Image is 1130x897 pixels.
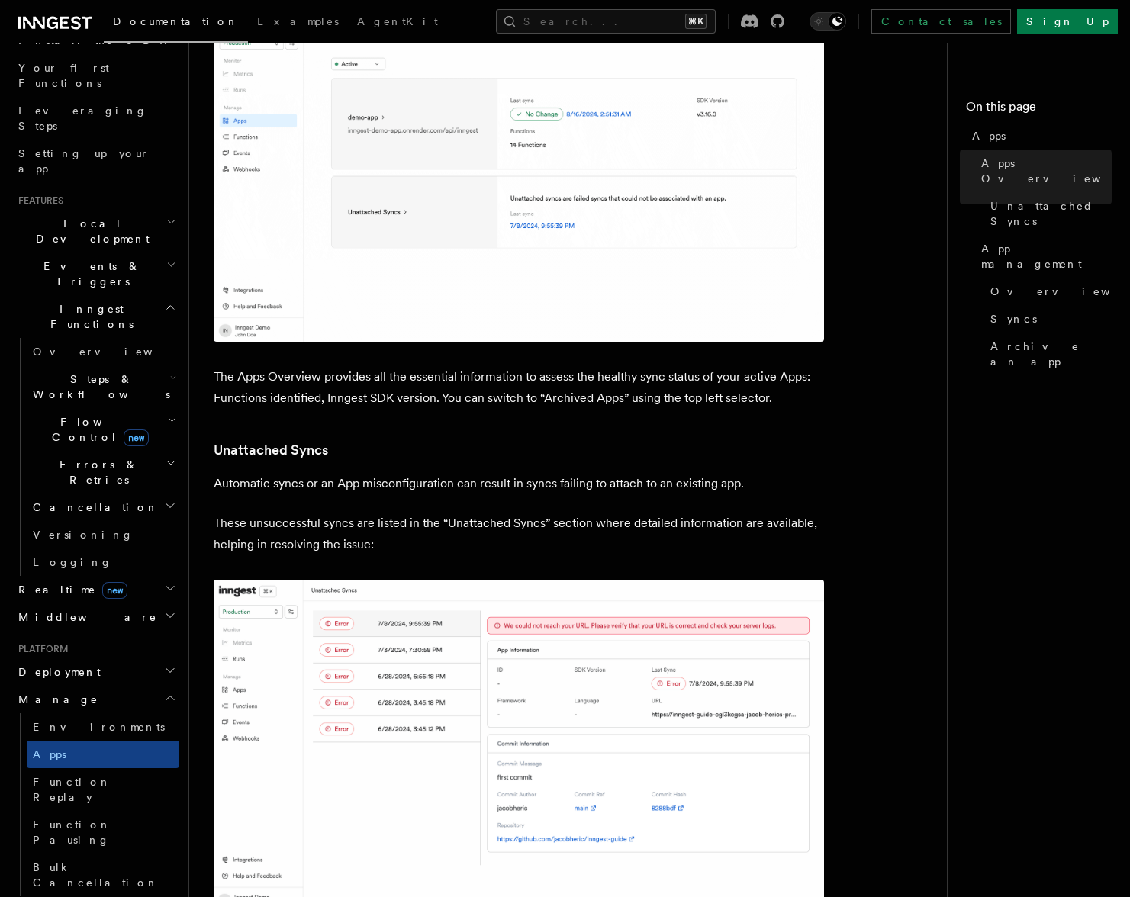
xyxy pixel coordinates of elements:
[12,603,179,631] button: Middleware
[33,776,111,803] span: Function Replay
[496,9,716,34] button: Search...⌘K
[975,149,1112,192] a: Apps Overview
[12,295,179,338] button: Inngest Functions
[966,98,1112,122] h4: On this page
[33,818,111,846] span: Function Pausing
[27,414,168,445] span: Flow Control
[12,686,179,713] button: Manage
[27,457,166,487] span: Errors & Retries
[12,97,179,140] a: Leveraging Steps
[12,210,179,252] button: Local Development
[12,259,166,289] span: Events & Triggers
[12,338,179,576] div: Inngest Functions
[257,15,339,27] span: Examples
[966,122,1112,149] a: Apps
[18,62,109,89] span: Your first Functions
[981,241,1112,272] span: App management
[348,5,447,41] a: AgentKit
[984,192,1112,235] a: Unattached Syncs
[1017,9,1118,34] a: Sign Up
[27,713,179,741] a: Environments
[214,439,328,461] a: Unattached Syncs
[33,529,134,541] span: Versioning
[990,339,1112,369] span: Archive an app
[12,692,98,707] span: Manage
[102,582,127,599] span: new
[12,140,179,182] a: Setting up your app
[27,768,179,811] a: Function Replay
[12,664,101,680] span: Deployment
[214,11,824,342] img: The home page of the Inngest Platform is an Apps listing. Each App item display the App status al...
[984,278,1112,305] a: Overview
[871,9,1011,34] a: Contact sales
[214,513,824,555] p: These unsuccessful syncs are listed in the “Unattached Syncs” section where detailed information ...
[12,658,179,686] button: Deployment
[984,333,1112,375] a: Archive an app
[27,371,170,402] span: Steps & Workflows
[33,861,159,889] span: Bulk Cancellation
[12,609,157,625] span: Middleware
[33,721,165,733] span: Environments
[12,195,63,207] span: Features
[12,582,127,597] span: Realtime
[27,741,179,768] a: Apps
[27,451,179,494] button: Errors & Retries
[972,128,1006,143] span: Apps
[685,14,707,29] kbd: ⌘K
[990,311,1037,326] span: Syncs
[18,147,150,175] span: Setting up your app
[33,346,190,358] span: Overview
[27,500,159,515] span: Cancellation
[33,556,112,568] span: Logging
[12,576,179,603] button: Realtimenew
[12,216,166,246] span: Local Development
[12,252,179,295] button: Events & Triggers
[990,198,1112,229] span: Unattached Syncs
[12,301,165,332] span: Inngest Functions
[984,305,1112,333] a: Syncs
[357,15,438,27] span: AgentKit
[248,5,348,41] a: Examples
[214,366,824,409] p: The Apps Overview provides all the essential information to assess the healthy sync status of you...
[975,235,1112,278] a: App management
[18,104,147,132] span: Leveraging Steps
[104,5,248,43] a: Documentation
[27,494,179,521] button: Cancellation
[124,429,149,446] span: new
[214,473,824,494] p: Automatic syncs or an App misconfiguration can result in syncs failing to attach to an existing app.
[113,15,239,27] span: Documentation
[33,748,66,760] span: Apps
[27,408,179,451] button: Flow Controlnew
[27,521,179,548] a: Versioning
[810,12,846,31] button: Toggle dark mode
[12,54,179,97] a: Your first Functions
[27,338,179,365] a: Overview
[12,713,179,896] div: Manage
[27,811,179,854] a: Function Pausing
[12,643,69,655] span: Platform
[27,548,179,576] a: Logging
[27,854,179,896] a: Bulk Cancellation
[27,365,179,408] button: Steps & Workflows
